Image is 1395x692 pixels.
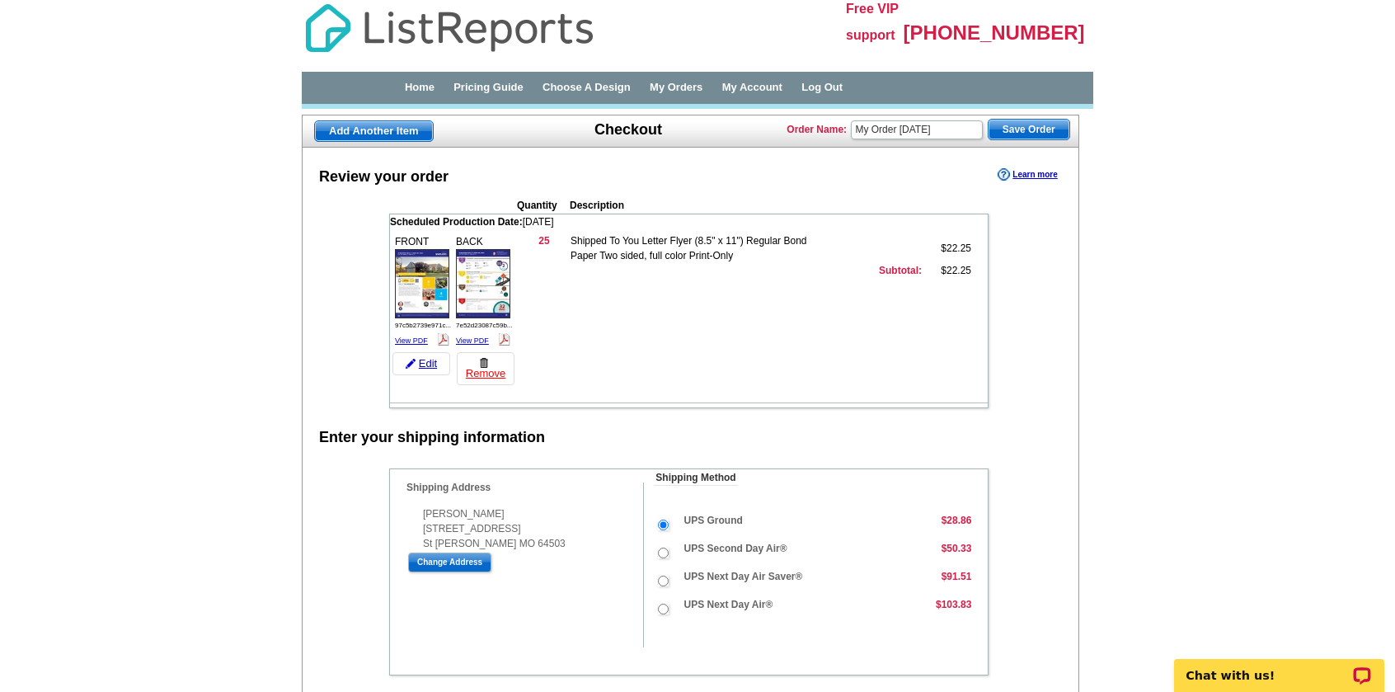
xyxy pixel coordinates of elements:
[395,249,449,318] img: small-thumb.jpg
[650,81,702,93] a: My Orders
[801,81,843,93] a: Log Out
[314,120,434,142] a: Add Another Item
[406,506,643,551] div: [PERSON_NAME] [STREET_ADDRESS] St [PERSON_NAME] MO 64503
[390,216,523,228] span: Scheduled Production Date:
[517,198,570,213] th: Quantity
[453,232,513,351] div: BACK
[722,81,782,93] a: My Account
[998,168,1057,181] a: Learn more
[904,21,1085,44] span: [PHONE_NUMBER]
[498,333,510,346] img: pdf_logo.png
[922,263,971,278] td: $22.25
[538,235,549,247] strong: 25
[571,233,823,263] td: Shipped To You Letter Flyer (8.5" x 11") Regular Bond Paper Two sided, full color Print-Only
[594,121,662,139] h1: Checkout
[988,119,1070,140] button: Save Order
[319,167,449,188] div: Review your order
[315,121,433,141] span: Add Another Item
[456,322,513,329] span: 7e52d23087c59b...
[654,471,737,486] legend: Shipping Method
[570,198,870,213] th: Description
[942,515,972,526] strong: $28.86
[684,598,773,612] label: UPS Next Day Air®
[395,337,428,345] a: View PDF
[392,232,452,351] div: FRONT
[787,124,847,135] strong: Order Name:
[936,599,971,610] strong: $103.83
[456,249,510,318] img: small-thumb.jpg
[456,337,489,345] a: View PDF
[684,514,743,528] label: UPS Ground
[479,358,489,368] img: trashcan-icon.gif
[319,427,545,449] div: Enter your shipping information
[453,81,524,93] a: Pricing Guide
[989,120,1069,139] span: Save Order
[406,483,643,493] h4: Shipping Address
[1163,640,1395,692] iframe: LiveChat chat widget
[390,214,988,229] td: [DATE]
[437,333,449,346] img: pdf_logo.png
[942,571,972,582] strong: $91.51
[457,352,514,385] a: Remove
[408,553,491,572] input: Change Address
[684,570,803,584] label: UPS Next Day Air Saver®
[395,322,451,329] span: 97c5b2739e971c...
[922,233,971,263] td: $22.25
[879,265,922,276] strong: Subtotal:
[406,359,416,369] img: pencil-icon.gif
[942,543,972,554] strong: $50.33
[405,81,434,93] a: Home
[684,542,787,556] label: UPS Second Day Air®
[392,352,450,375] a: Edit
[542,81,631,93] a: Choose A Design
[846,2,899,42] span: Free VIP support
